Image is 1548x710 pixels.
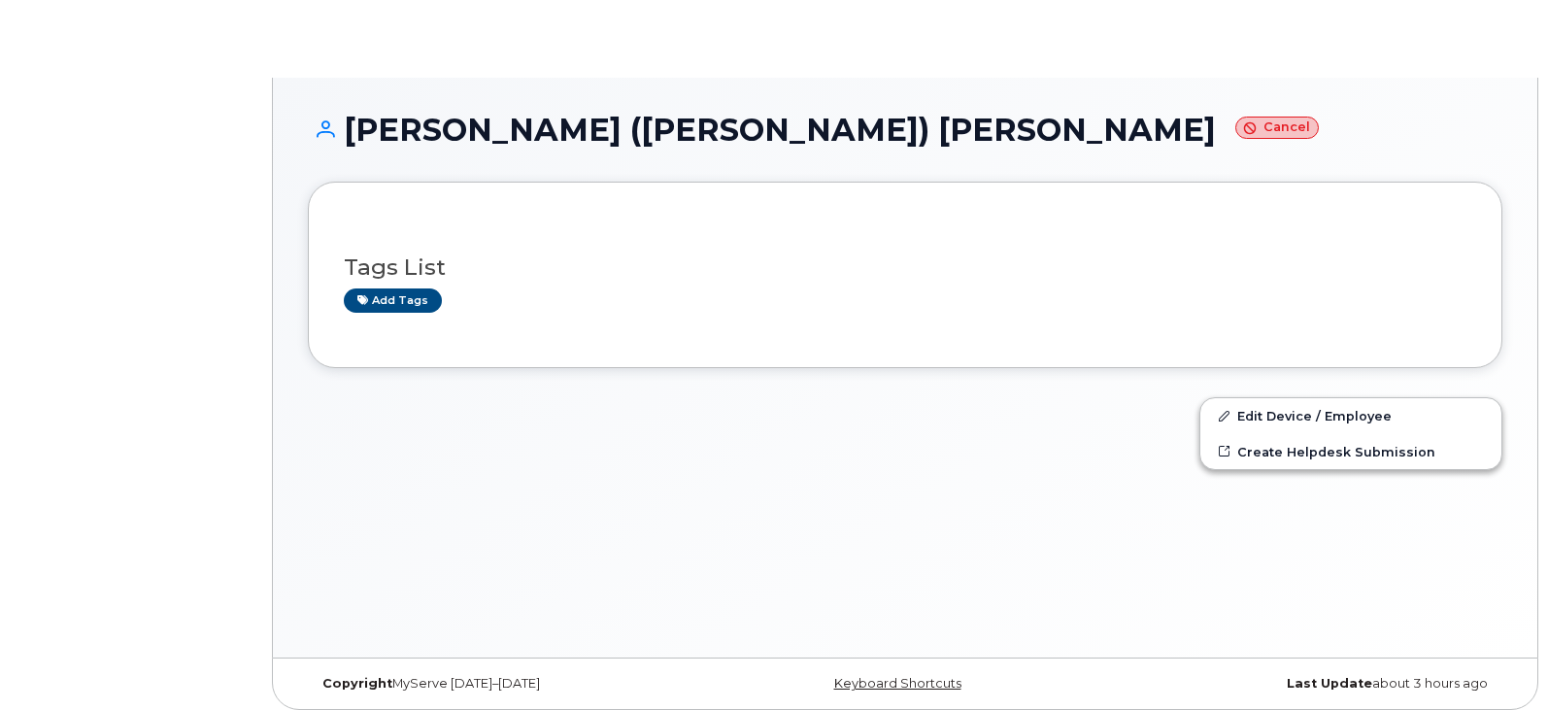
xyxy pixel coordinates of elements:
[344,255,1466,280] h3: Tags List
[1235,117,1319,139] small: Cancel
[1200,398,1501,433] a: Edit Device / Employee
[1200,434,1501,469] a: Create Helpdesk Submission
[1287,676,1372,691] strong: Last Update
[322,676,392,691] strong: Copyright
[308,676,706,692] div: MyServe [DATE]–[DATE]
[1104,676,1502,692] div: about 3 hours ago
[344,288,442,313] a: Add tags
[308,113,1502,147] h1: [PERSON_NAME] ([PERSON_NAME]) [PERSON_NAME]
[834,676,961,691] a: Keyboard Shortcuts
